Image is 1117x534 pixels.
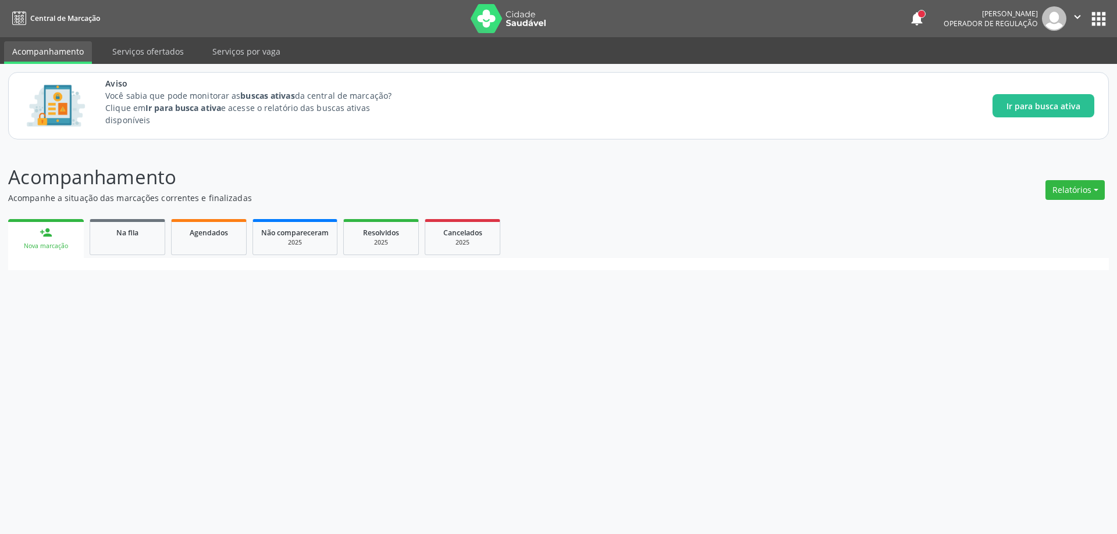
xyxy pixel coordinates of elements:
[993,94,1094,117] button: Ir para busca ativa
[23,80,89,132] img: Imagem de CalloutCard
[433,238,492,247] div: 2025
[1045,180,1105,200] button: Relatórios
[8,9,100,28] a: Central de Marcação
[261,228,329,238] span: Não compareceram
[105,77,413,89] span: Aviso
[1066,6,1088,31] button: 
[105,89,413,126] p: Você sabia que pode monitorar as da central de marcação? Clique em e acesse o relatório das busca...
[116,228,138,238] span: Na fila
[4,41,92,64] a: Acompanhamento
[909,10,925,27] button: notifications
[40,226,52,239] div: person_add
[8,192,778,204] p: Acompanhe a situação das marcações correntes e finalizadas
[240,90,294,101] strong: buscas ativas
[944,9,1038,19] div: [PERSON_NAME]
[1042,6,1066,31] img: img
[204,41,289,62] a: Serviços por vaga
[352,238,410,247] div: 2025
[1088,9,1109,29] button: apps
[104,41,192,62] a: Serviços ofertados
[261,238,329,247] div: 2025
[8,163,778,192] p: Acompanhamento
[1006,100,1080,112] span: Ir para busca ativa
[16,242,76,250] div: Nova marcação
[1071,10,1084,23] i: 
[145,102,221,113] strong: Ir para busca ativa
[30,13,100,23] span: Central de Marcação
[443,228,482,238] span: Cancelados
[944,19,1038,28] span: Operador de regulação
[190,228,228,238] span: Agendados
[363,228,399,238] span: Resolvidos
